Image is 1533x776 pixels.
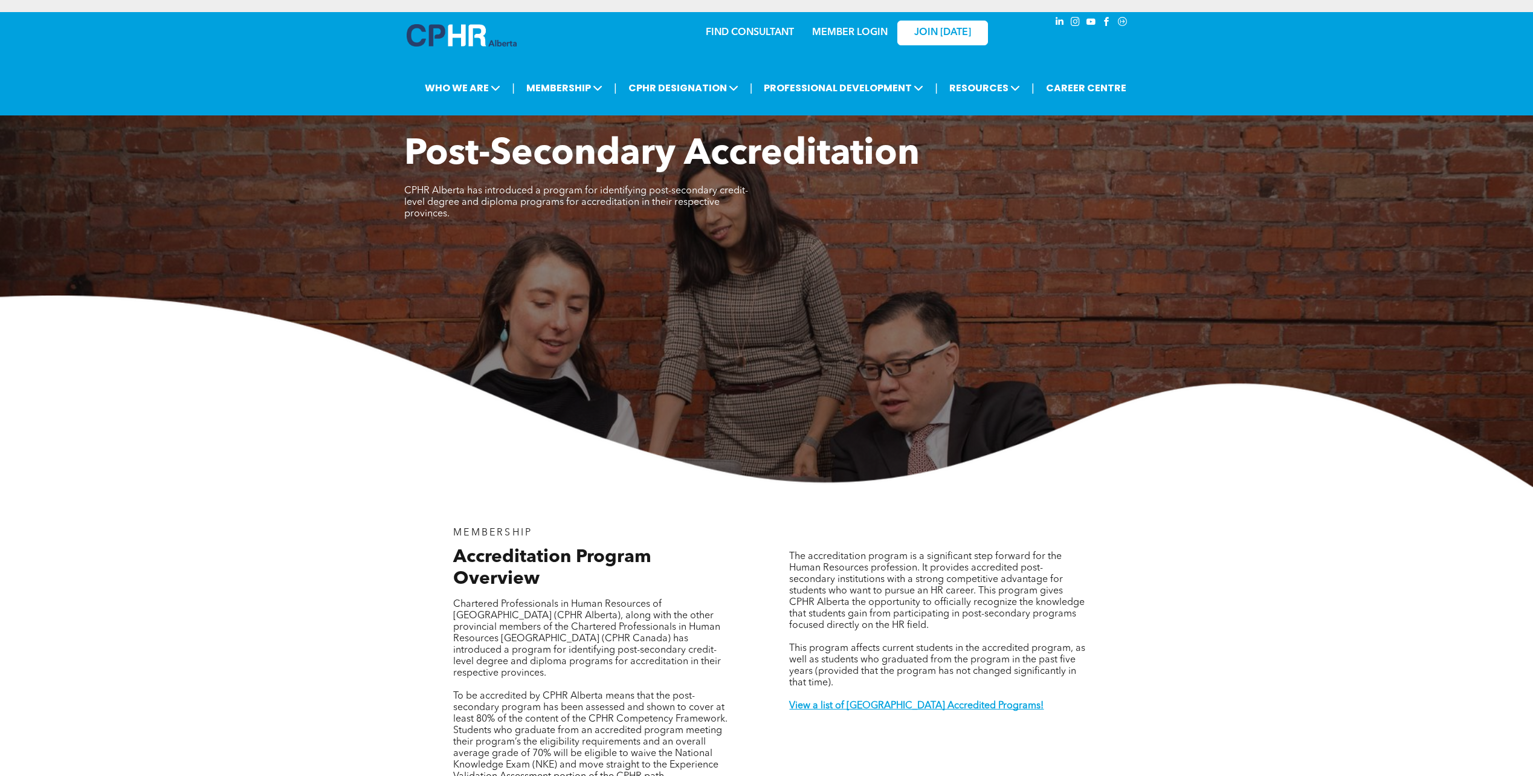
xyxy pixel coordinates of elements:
[750,76,753,100] li: |
[523,77,606,99] span: MEMBERSHIP
[706,28,794,37] a: FIND CONSULTANT
[1053,15,1067,31] a: linkedin
[453,528,532,538] span: MEMBERSHIP
[1100,15,1114,31] a: facebook
[614,76,617,100] li: |
[760,77,927,99] span: PROFESSIONAL DEVELOPMENT
[946,77,1024,99] span: RESOURCES
[453,600,721,678] span: Chartered Professionals in Human Resources of [GEOGRAPHIC_DATA] (CPHR Alberta), along with the ot...
[789,552,1085,630] span: The accreditation program is a significant step forward for the Human Resources profession. It pr...
[897,21,988,45] a: JOIN [DATE]
[812,28,888,37] a: MEMBER LOGIN
[1116,15,1129,31] a: Social network
[404,137,920,173] span: Post-Secondary Accreditation
[512,76,515,100] li: |
[935,76,938,100] li: |
[789,644,1085,688] span: This program affects current students in the accredited program, as well as students who graduate...
[421,77,504,99] span: WHO WE ARE
[1069,15,1082,31] a: instagram
[453,548,651,588] span: Accreditation Program Overview
[1042,77,1130,99] a: CAREER CENTRE
[625,77,742,99] span: CPHR DESIGNATION
[789,701,1044,711] a: View a list of [GEOGRAPHIC_DATA] Accredited Programs!
[1031,76,1034,100] li: |
[407,24,517,47] img: A blue and white logo for cp alberta
[1085,15,1098,31] a: youtube
[914,27,971,39] span: JOIN [DATE]
[404,186,748,219] span: CPHR Alberta has introduced a program for identifying post-secondary credit-level degree and dipl...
